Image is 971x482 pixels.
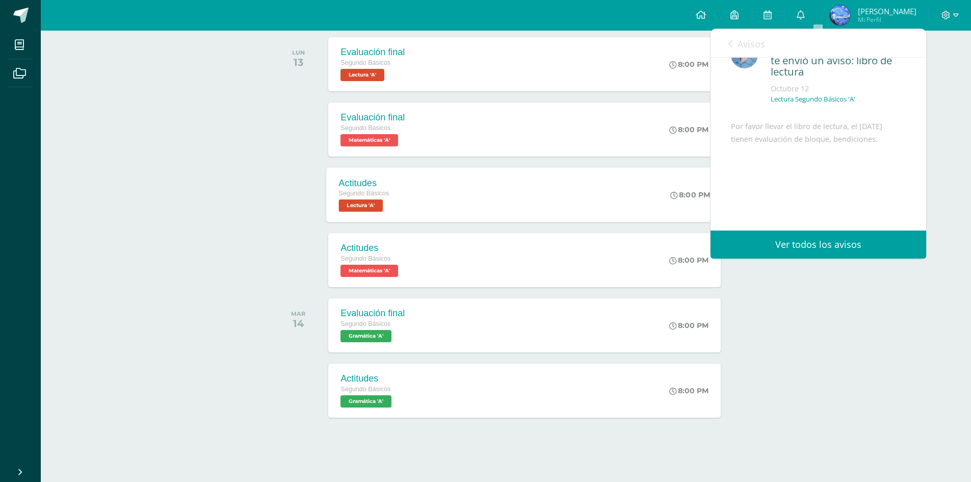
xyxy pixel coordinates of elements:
[339,199,383,212] span: Lectura 'A'
[340,330,391,342] span: Gramática 'A'
[340,265,398,277] span: Matemáticas 'A'
[292,56,305,68] div: 13
[340,69,384,81] span: Lectura 'A'
[671,190,711,199] div: 8:00 PM
[711,231,926,259] a: Ver todos los avisos
[339,177,389,188] div: Actitudes
[858,6,916,16] span: [PERSON_NAME]
[292,49,305,56] div: LUN
[291,310,305,317] div: MAR
[738,38,765,50] span: Avisos
[669,321,708,330] div: 8:00 PM
[340,373,394,384] div: Actitudes
[340,243,401,253] div: Actitudes
[340,112,405,123] div: Evaluación final
[830,5,850,26] img: 499db3e0ff4673b17387711684ae4e5c.png
[340,134,398,146] span: Matemáticas 'A'
[340,386,390,393] span: Segundo Básicos
[669,386,708,395] div: 8:00 PM
[669,125,708,134] div: 8:00 PM
[340,320,390,327] span: Segundo Básicos
[340,308,405,319] div: Evaluación final
[340,124,390,132] span: Segundo Básicos
[339,190,389,197] span: Segundo Básicos
[669,60,708,69] div: 8:00 PM
[858,15,916,24] span: Mi Perfil
[771,95,855,104] p: Lectura Segundo Básicos 'A'
[340,395,391,408] span: Gramática 'A'
[340,59,390,66] span: Segundo Básicos
[669,256,708,265] div: 8:00 PM
[340,255,390,262] span: Segundo Básicos
[771,55,906,79] div: te envió un aviso: libro de lectura
[731,120,906,220] div: Por favor llevar el libro de lectura, el [DATE] tienen evaluación de bloque, bendiciones.
[340,47,405,58] div: Evaluación final
[771,84,906,94] div: Octubre 12
[291,317,305,329] div: 14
